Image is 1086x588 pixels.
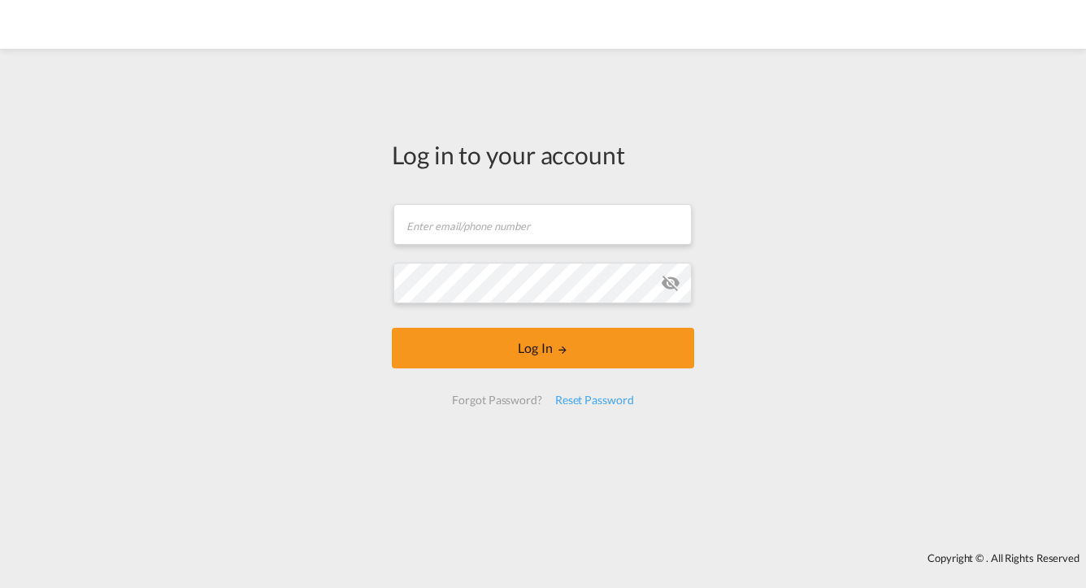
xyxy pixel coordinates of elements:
button: LOGIN [392,328,694,368]
input: Enter email/phone number [393,204,692,245]
md-icon: icon-eye-off [661,273,680,293]
div: Log in to your account [392,137,694,172]
div: Forgot Password? [445,385,548,415]
div: Reset Password [549,385,641,415]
